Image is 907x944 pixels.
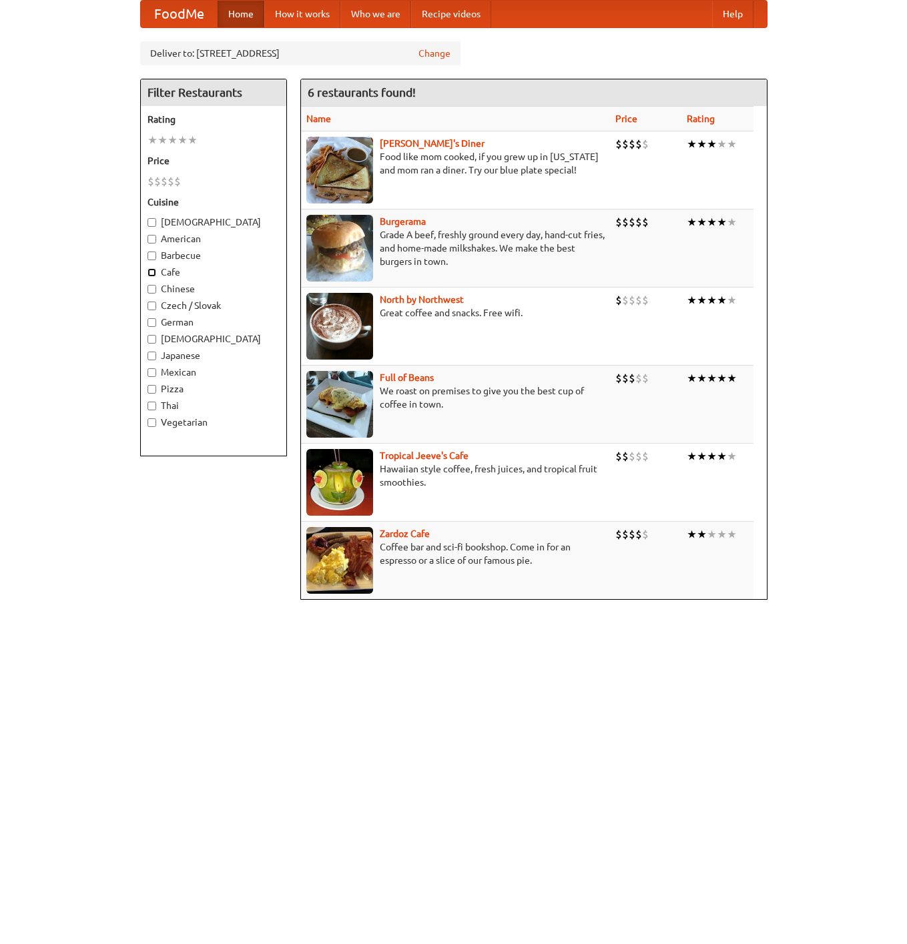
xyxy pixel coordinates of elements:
[147,385,156,394] input: Pizza
[629,293,635,308] li: $
[140,41,461,65] div: Deliver to: [STREET_ADDRESS]
[707,137,717,151] li: ★
[306,215,373,282] img: burgerama.jpg
[642,137,649,151] li: $
[687,215,697,229] li: ★
[141,1,218,27] a: FoodMe
[727,215,737,229] li: ★
[629,527,635,542] li: $
[147,195,280,209] h5: Cuisine
[717,293,727,308] li: ★
[380,450,469,461] a: Tropical Jeeve's Cafe
[697,137,707,151] li: ★
[380,372,434,383] a: Full of Beans
[168,133,178,147] li: ★
[306,449,373,516] img: jeeves.jpg
[622,527,629,542] li: $
[418,47,450,60] a: Change
[717,215,727,229] li: ★
[697,527,707,542] li: ★
[147,399,280,412] label: Thai
[727,449,737,464] li: ★
[380,138,485,149] a: [PERSON_NAME]'s Diner
[158,133,168,147] li: ★
[306,228,605,268] p: Grade A beef, freshly ground every day, hand-cut fries, and home-made milkshakes. We make the bes...
[629,137,635,151] li: $
[687,449,697,464] li: ★
[727,137,737,151] li: ★
[147,174,154,189] li: $
[147,335,156,344] input: [DEMOGRAPHIC_DATA]
[380,216,426,227] a: Burgerama
[147,318,156,327] input: German
[218,1,264,27] a: Home
[147,113,280,126] h5: Rating
[306,293,373,360] img: north.jpg
[615,449,622,464] li: $
[154,174,161,189] li: $
[147,349,280,362] label: Japanese
[707,449,717,464] li: ★
[717,527,727,542] li: ★
[147,235,156,244] input: American
[707,371,717,386] li: ★
[147,332,280,346] label: [DEMOGRAPHIC_DATA]
[707,215,717,229] li: ★
[168,174,174,189] li: $
[629,449,635,464] li: $
[642,449,649,464] li: $
[306,113,331,124] a: Name
[380,528,430,539] a: Zardoz Cafe
[178,133,188,147] li: ★
[147,299,280,312] label: Czech / Slovak
[147,302,156,310] input: Czech / Slovak
[697,371,707,386] li: ★
[727,527,737,542] li: ★
[629,215,635,229] li: $
[717,137,727,151] li: ★
[727,371,737,386] li: ★
[687,527,697,542] li: ★
[141,79,286,106] h4: Filter Restaurants
[697,449,707,464] li: ★
[615,137,622,151] li: $
[380,294,464,305] a: North by Northwest
[622,371,629,386] li: $
[411,1,491,27] a: Recipe videos
[717,449,727,464] li: ★
[635,527,642,542] li: $
[642,215,649,229] li: $
[306,150,605,177] p: Food like mom cooked, if you grew up in [US_STATE] and mom ran a diner. Try our blue plate special!
[147,215,280,229] label: [DEMOGRAPHIC_DATA]
[717,371,727,386] li: ★
[161,174,168,189] li: $
[615,371,622,386] li: $
[306,137,373,203] img: sallys.jpg
[147,416,280,429] label: Vegetarian
[306,306,605,320] p: Great coffee and snacks. Free wifi.
[306,527,373,594] img: zardoz.jpg
[642,371,649,386] li: $
[615,293,622,308] li: $
[622,449,629,464] li: $
[622,293,629,308] li: $
[147,232,280,246] label: American
[635,449,642,464] li: $
[147,316,280,329] label: German
[174,174,181,189] li: $
[687,371,697,386] li: ★
[306,371,373,438] img: beans.jpg
[615,527,622,542] li: $
[635,137,642,151] li: $
[615,113,637,124] a: Price
[147,382,280,396] label: Pizza
[147,154,280,167] h5: Price
[147,368,156,377] input: Mexican
[687,293,697,308] li: ★
[629,371,635,386] li: $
